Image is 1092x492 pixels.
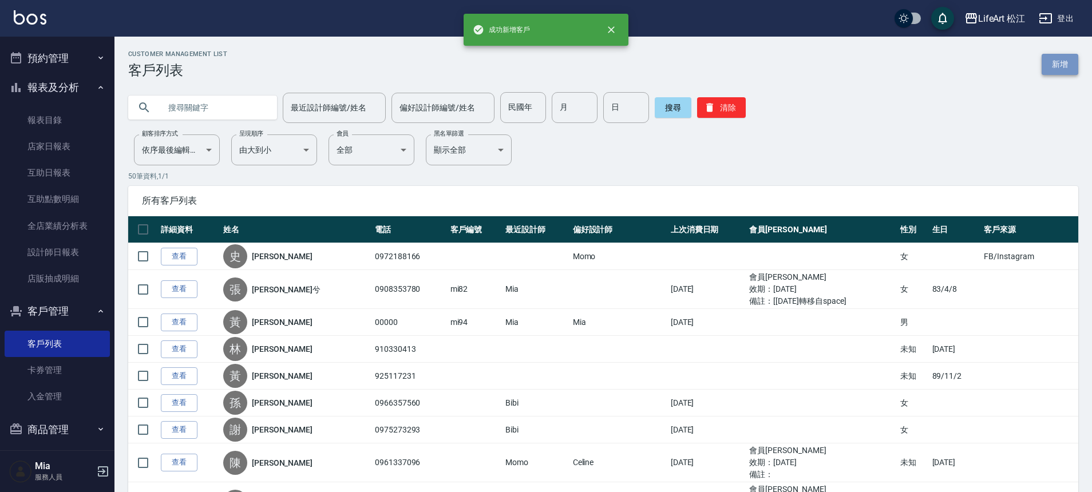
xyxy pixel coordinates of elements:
button: save [931,7,954,30]
div: 全部 [329,134,414,165]
td: 女 [897,270,929,309]
button: 清除 [697,97,746,118]
a: 全店業績分析表 [5,213,110,239]
a: 報表目錄 [5,107,110,133]
td: 未知 [897,443,929,482]
a: 入金管理 [5,383,110,410]
label: 會員 [337,129,349,138]
th: 客戶來源 [981,216,1078,243]
a: 店販抽成明細 [5,265,110,292]
div: 顯示全部 [426,134,512,165]
div: 陳 [223,451,247,475]
a: 查看 [161,421,197,439]
p: 服務人員 [35,472,93,482]
td: 女 [897,416,929,443]
a: [PERSON_NAME] [252,370,312,382]
ul: 備註： [[DATE]轉移自space] [749,295,894,307]
th: 生日 [929,216,982,243]
td: mi82 [448,270,503,309]
td: [DATE] [929,336,982,363]
a: [PERSON_NAME]兮 [252,284,321,295]
td: Bibi [503,390,569,416]
td: [DATE] [668,416,747,443]
td: [DATE] [929,443,982,482]
input: 搜尋關鍵字 [160,92,268,123]
button: LifeArt 松江 [960,7,1030,30]
a: 查看 [161,454,197,471]
td: FB/Instagram [981,243,1078,270]
th: 電話 [372,216,448,243]
a: [PERSON_NAME] [252,457,312,469]
div: 謝 [223,418,247,442]
th: 詳細資料 [158,216,220,243]
img: Person [9,460,32,483]
td: 男 [897,309,929,336]
a: 店家日報表 [5,133,110,160]
a: [PERSON_NAME] [252,316,312,328]
td: mi94 [448,309,503,336]
a: 查看 [161,394,197,412]
label: 呈現順序 [239,129,263,138]
td: 910330413 [372,336,448,363]
div: 林 [223,337,247,361]
div: 黃 [223,364,247,388]
label: 黑名單篩選 [434,129,464,138]
th: 姓名 [220,216,372,243]
th: 偏好設計師 [570,216,668,243]
a: 互助日報表 [5,160,110,186]
div: LifeArt 松江 [978,11,1026,26]
a: 互助點數明細 [5,186,110,212]
h3: 客戶列表 [128,62,227,78]
button: 搜尋 [655,97,691,118]
h2: Customer Management List [128,50,227,58]
td: 0972188166 [372,243,448,270]
td: 女 [897,390,929,416]
td: Celine [570,443,668,482]
ul: 會員[PERSON_NAME] [749,445,894,457]
td: Mia [503,270,569,309]
a: 查看 [161,248,197,265]
a: 卡券管理 [5,357,110,383]
td: 未知 [897,336,929,363]
p: 50 筆資料, 1 / 1 [128,171,1078,181]
td: [DATE] [668,309,747,336]
a: [PERSON_NAME] [252,343,312,355]
a: 查看 [161,314,197,331]
th: 性別 [897,216,929,243]
a: [PERSON_NAME] [252,251,312,262]
div: 由大到小 [231,134,317,165]
div: 張 [223,277,247,301]
td: 83/4/8 [929,270,982,309]
button: 商品管理 [5,415,110,445]
th: 客戶編號 [448,216,503,243]
a: 客戶列表 [5,331,110,357]
td: 00000 [372,309,448,336]
img: Logo [14,10,46,25]
td: 925117231 [372,363,448,390]
td: [DATE] [668,270,747,309]
td: Bibi [503,416,569,443]
button: 登出 [1034,8,1078,29]
div: 依序最後編輯時間 [134,134,220,165]
td: Momo [570,243,668,270]
label: 顧客排序方式 [142,129,178,138]
div: 黃 [223,310,247,334]
button: 報表及分析 [5,73,110,102]
td: 未知 [897,363,929,390]
td: [DATE] [668,443,747,482]
ul: 備註： [749,469,894,481]
td: Momo [503,443,569,482]
a: 查看 [161,367,197,385]
td: 0961337096 [372,443,448,482]
td: 0966357560 [372,390,448,416]
ul: 效期： [DATE] [749,283,894,295]
td: 0908353780 [372,270,448,309]
a: 設計師日報表 [5,239,110,265]
button: 客戶管理 [5,296,110,326]
th: 上次消費日期 [668,216,747,243]
div: 史 [223,244,247,268]
a: 新增 [1042,54,1078,75]
td: 女 [897,243,929,270]
button: close [599,17,624,42]
th: 最近設計師 [503,216,569,243]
